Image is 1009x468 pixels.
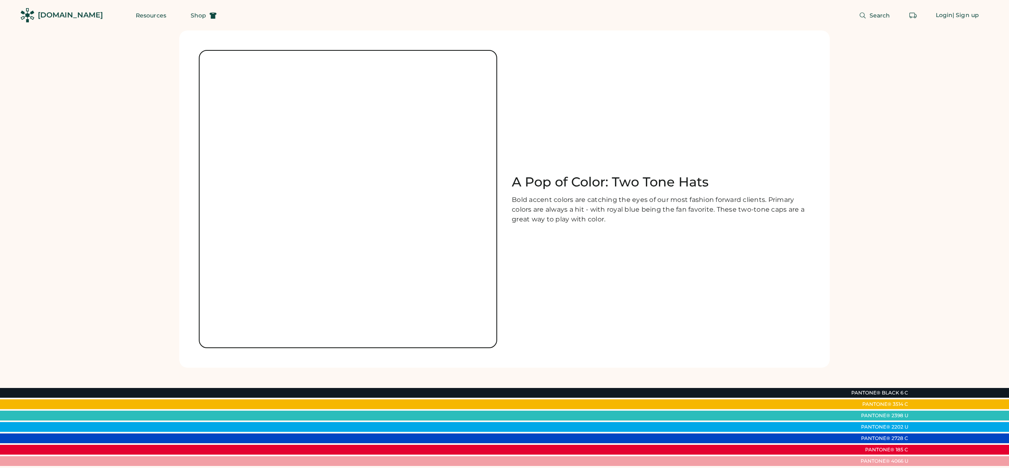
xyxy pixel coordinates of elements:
[936,11,953,19] div: Login
[870,13,890,18] span: Search
[512,195,810,224] div: Bold accent colors are catching the eyes of our most fashion forward clients. Primary colors are ...
[952,11,979,19] div: | Sign up
[905,7,921,24] button: Retrieve an order
[126,7,176,24] button: Resources
[181,7,226,24] button: Shop
[849,7,900,24] button: Search
[38,10,103,20] div: [DOMAIN_NAME]
[20,8,35,22] img: Rendered Logo - Screens
[191,13,206,18] span: Shop
[512,174,810,190] h1: A Pop of Color: Two Tone Hats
